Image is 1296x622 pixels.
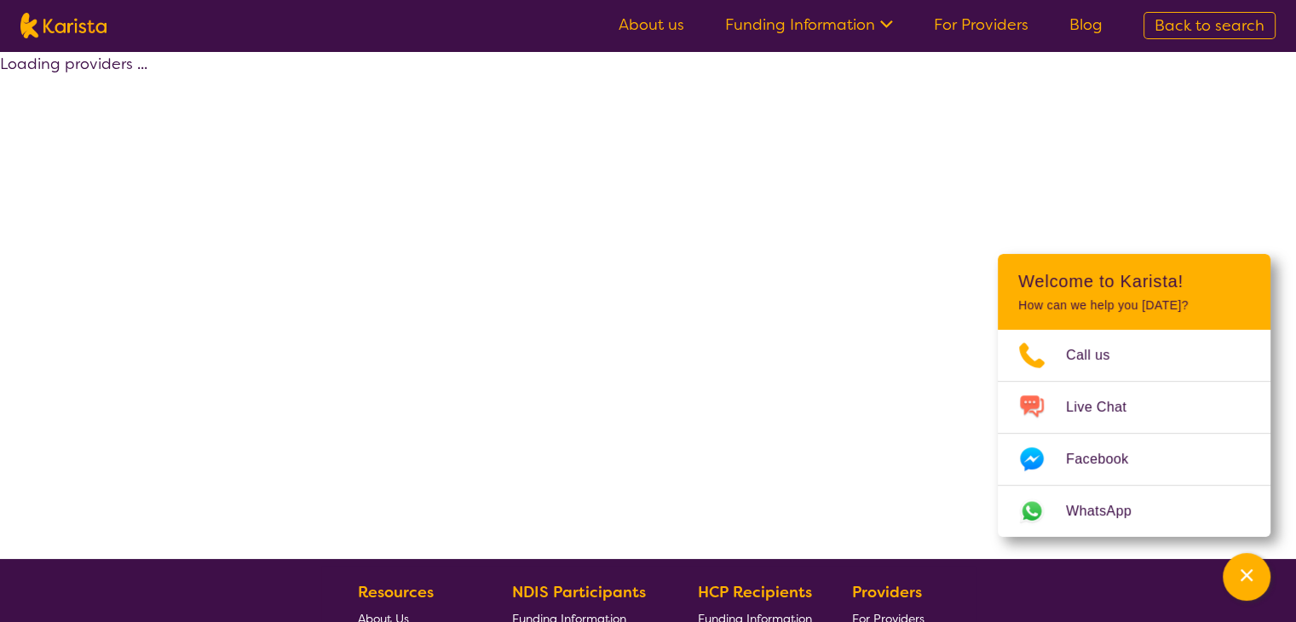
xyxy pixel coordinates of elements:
span: Call us [1066,343,1131,368]
span: Facebook [1066,446,1149,472]
b: Resources [358,582,434,602]
b: HCP Recipients [698,582,812,602]
ul: Choose channel [998,330,1270,537]
div: Channel Menu [998,254,1270,537]
a: About us [619,14,684,35]
span: Back to search [1155,15,1264,36]
button: Channel Menu [1223,553,1270,601]
a: Blog [1069,14,1103,35]
a: For Providers [934,14,1028,35]
a: Back to search [1143,12,1276,39]
h2: Welcome to Karista! [1018,271,1250,291]
b: Providers [852,582,922,602]
span: Live Chat [1066,395,1147,420]
p: How can we help you [DATE]? [1018,298,1250,313]
a: Funding Information [725,14,893,35]
a: Web link opens in a new tab. [998,486,1270,537]
b: NDIS Participants [512,582,646,602]
span: WhatsApp [1066,498,1152,524]
img: Karista logo [20,13,107,38]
